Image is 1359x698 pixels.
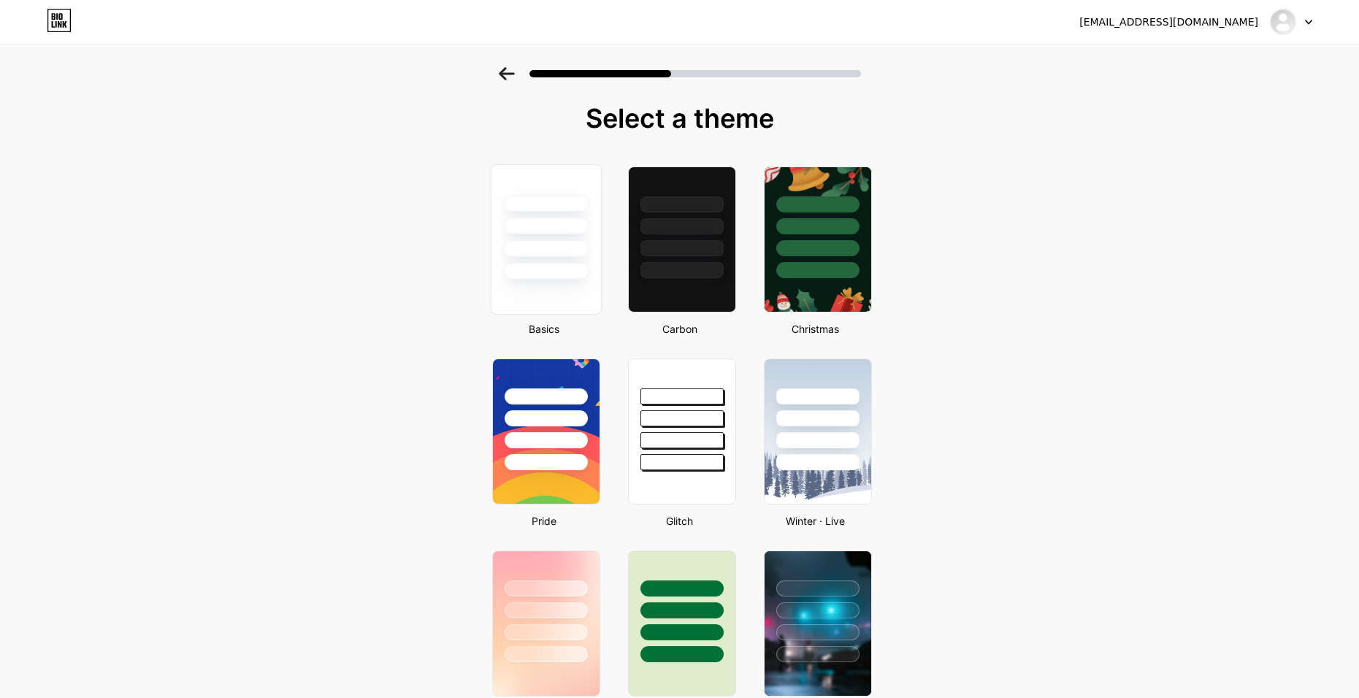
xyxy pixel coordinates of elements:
[488,513,600,529] div: Pride
[759,513,872,529] div: Winter · Live
[486,104,873,133] div: Select a theme
[624,321,736,337] div: Carbon
[759,321,872,337] div: Christmas
[1269,8,1297,36] img: zamochek
[488,321,600,337] div: Basics
[1079,15,1258,30] div: [EMAIL_ADDRESS][DOMAIN_NAME]
[624,513,736,529] div: Glitch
